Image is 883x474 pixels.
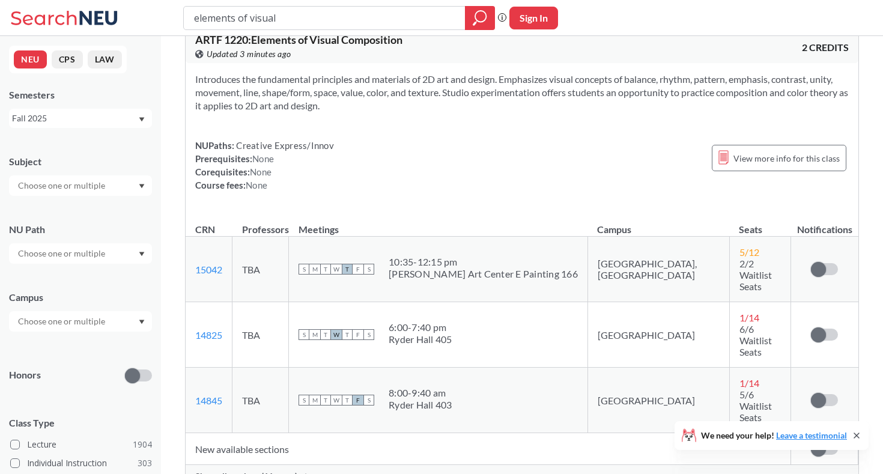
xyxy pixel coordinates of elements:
span: S [363,395,374,406]
div: CRN [195,223,215,236]
span: S [299,264,309,275]
td: TBA [232,302,289,368]
svg: Dropdown arrow [139,117,145,122]
div: Campus [9,291,152,304]
div: magnifying glass [465,6,495,30]
span: Class Type [9,416,152,430]
span: 1 / 14 [739,377,759,389]
span: 1 / 14 [739,312,759,323]
th: Meetings [289,211,588,237]
span: M [309,264,320,275]
span: We need your help! [701,431,847,440]
span: ARTF 1220 : Elements of Visual Composition [195,33,402,46]
div: Semesters [9,88,152,102]
div: Ryder Hall 405 [389,333,452,345]
button: Sign In [509,7,558,29]
p: Honors [9,368,41,382]
span: T [342,329,353,340]
a: 14845 [195,395,222,406]
div: NU Path [9,223,152,236]
td: New available sections [186,433,791,465]
td: [GEOGRAPHIC_DATA] [587,302,729,368]
span: T [320,264,331,275]
span: S [363,264,374,275]
th: Seats [729,211,790,237]
span: F [353,264,363,275]
span: 6/6 Waitlist Seats [739,323,772,357]
a: 15042 [195,264,222,275]
input: Choose one or multiple [12,246,113,261]
span: S [299,395,309,406]
div: NUPaths: Prerequisites: Corequisites: Course fees: [195,139,334,192]
a: 14825 [195,329,222,341]
span: None [250,166,272,177]
td: [GEOGRAPHIC_DATA] [587,368,729,433]
button: LAW [88,50,122,68]
div: Dropdown arrow [9,243,152,264]
th: Campus [587,211,729,237]
div: 10:35 - 12:15 pm [389,256,578,268]
div: Dropdown arrow [9,311,152,332]
span: 2/2 Waitlist Seats [739,258,772,292]
svg: Dropdown arrow [139,252,145,257]
span: T [320,329,331,340]
span: Updated 3 minutes ago [207,47,291,61]
span: W [331,329,342,340]
input: Choose one or multiple [12,314,113,329]
div: Fall 2025Dropdown arrow [9,109,152,128]
span: 1904 [133,438,152,451]
input: Class, professor, course number, "phrase" [193,8,457,28]
span: F [353,395,363,406]
td: TBA [232,237,289,302]
a: Leave a testimonial [776,430,847,440]
span: W [331,395,342,406]
div: Subject [9,155,152,168]
label: Lecture [10,437,152,452]
th: Notifications [791,211,858,237]
span: W [331,264,342,275]
span: None [252,153,274,164]
svg: Dropdown arrow [139,184,145,189]
svg: Dropdown arrow [139,320,145,324]
button: NEU [14,50,47,68]
div: [PERSON_NAME] Art Center E Painting 166 [389,268,578,280]
span: F [353,329,363,340]
span: 5/6 Waitlist Seats [739,389,772,423]
span: 303 [138,457,152,470]
span: 5 / 12 [739,246,759,258]
th: Professors [232,211,289,237]
span: Creative Express/Innov [234,140,334,151]
svg: magnifying glass [473,10,487,26]
span: M [309,395,320,406]
span: M [309,329,320,340]
section: Introduces the fundamental principles and materials of 2D art and design. Emphasizes visual conce... [195,73,849,112]
input: Choose one or multiple [12,178,113,193]
div: Ryder Hall 403 [389,399,452,411]
div: Fall 2025 [12,112,138,125]
div: 8:00 - 9:40 am [389,387,452,399]
span: T [342,395,353,406]
span: View more info for this class [733,151,840,166]
span: 2 CREDITS [802,41,849,54]
span: S [299,329,309,340]
span: T [342,264,353,275]
label: Individual Instruction [10,455,152,471]
div: 6:00 - 7:40 pm [389,321,452,333]
div: Dropdown arrow [9,175,152,196]
span: T [320,395,331,406]
td: TBA [232,368,289,433]
td: [GEOGRAPHIC_DATA], [GEOGRAPHIC_DATA] [587,237,729,302]
span: S [363,329,374,340]
button: CPS [52,50,83,68]
span: None [246,180,267,190]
